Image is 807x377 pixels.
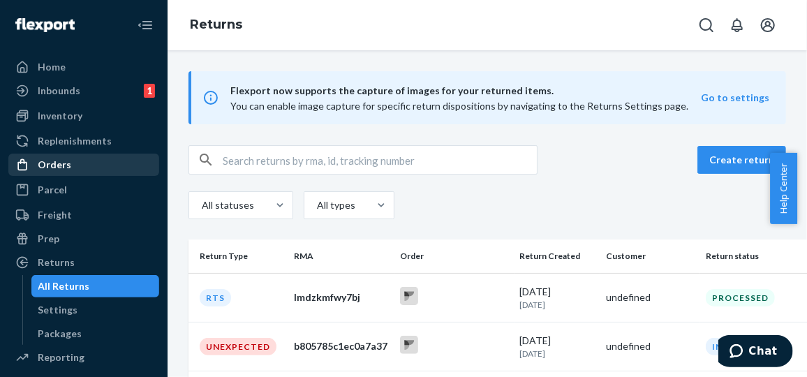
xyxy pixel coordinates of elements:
th: RMA [288,239,394,273]
p: [DATE] [520,348,595,360]
div: Freight [38,208,72,222]
a: Prep [8,228,159,250]
div: Settings [38,303,78,317]
div: All Returns [38,279,90,293]
div: b805785c1ec0a7a37 [294,339,389,353]
a: Inbounds1 [8,80,159,102]
th: Order [394,239,514,273]
div: Replenishments [38,134,112,148]
div: Processed [706,289,775,306]
div: Inbounds [38,84,80,98]
div: [DATE] [520,285,595,311]
input: Search returns by rma, id, tracking number [223,146,537,174]
a: Parcel [8,179,159,201]
a: Replenishments [8,130,159,152]
div: 1 [144,84,155,98]
a: Reporting [8,346,159,369]
a: All Returns [31,275,160,297]
a: Returns [190,17,242,32]
a: Freight [8,204,159,226]
div: Returns [38,256,75,269]
button: Open notifications [723,11,751,39]
ol: breadcrumbs [179,5,253,45]
a: Packages [31,323,160,345]
button: Open account menu [754,11,782,39]
iframe: Opens a widget where you can chat to one of our agents [718,335,793,370]
a: Settings [31,299,160,321]
a: Orders [8,154,159,176]
div: All types [317,198,353,212]
button: Open Search Box [693,11,720,39]
div: Home [38,60,66,74]
div: Unexpected [200,338,276,355]
button: Help Center [770,153,797,224]
div: undefined [606,339,695,353]
div: Packages [38,327,82,341]
div: RTS [200,289,231,306]
div: Parcel [38,183,67,197]
div: [DATE] [520,334,595,360]
div: undefined [606,290,695,304]
a: Home [8,56,159,78]
th: Customer [600,239,700,273]
button: Go to settings [701,91,769,105]
div: lmdzkmfwy7bj [294,290,389,304]
div: Inspecting [706,338,778,355]
div: All statuses [202,198,252,212]
th: Return Type [188,239,288,273]
a: Returns [8,251,159,274]
span: You can enable image capture for specific return dispositions by navigating to the Returns Settin... [230,100,688,112]
a: Inventory [8,105,159,127]
span: Flexport now supports the capture of images for your returned items. [230,82,701,99]
button: Close Navigation [131,11,159,39]
th: Return Created [514,239,601,273]
div: Orders [38,158,71,172]
img: Flexport logo [15,18,75,32]
div: Inventory [38,109,82,123]
div: Prep [38,232,59,246]
div: Reporting [38,350,84,364]
p: [DATE] [520,299,595,311]
button: Create return [697,146,786,174]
